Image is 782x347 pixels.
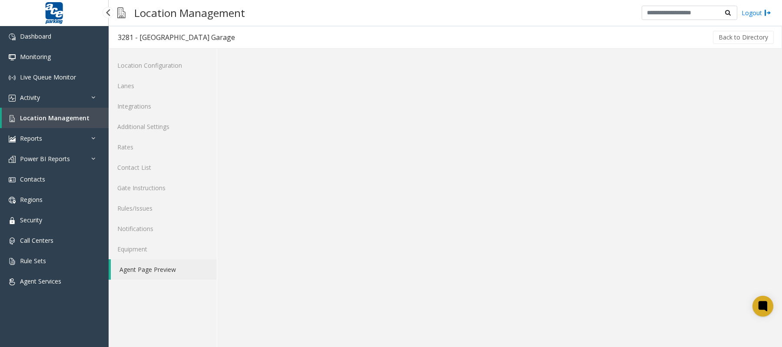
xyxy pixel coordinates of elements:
[118,32,235,43] div: 3281 - [GEOGRAPHIC_DATA] Garage
[109,76,217,96] a: Lanes
[9,54,16,61] img: 'icon'
[9,95,16,102] img: 'icon'
[20,73,76,81] span: Live Queue Monitor
[20,277,61,285] span: Agent Services
[742,8,771,17] a: Logout
[9,115,16,122] img: 'icon'
[20,216,42,224] span: Security
[20,236,53,245] span: Call Centers
[20,175,45,183] span: Contacts
[9,156,16,163] img: 'icon'
[9,197,16,204] img: 'icon'
[713,31,774,44] button: Back to Directory
[109,96,217,116] a: Integrations
[9,278,16,285] img: 'icon'
[109,198,217,218] a: Rules/Issues
[109,55,217,76] a: Location Configuration
[130,2,249,23] h3: Location Management
[9,258,16,265] img: 'icon'
[20,257,46,265] span: Rule Sets
[111,259,217,280] a: Agent Page Preview
[20,114,89,122] span: Location Management
[20,32,51,40] span: Dashboard
[9,176,16,183] img: 'icon'
[20,155,70,163] span: Power BI Reports
[117,2,126,23] img: pageIcon
[20,134,42,142] span: Reports
[109,157,217,178] a: Contact List
[9,217,16,224] img: 'icon'
[109,116,217,137] a: Additional Settings
[2,108,109,128] a: Location Management
[109,239,217,259] a: Equipment
[109,178,217,198] a: Gate Instructions
[9,238,16,245] img: 'icon'
[9,33,16,40] img: 'icon'
[109,218,217,239] a: Notifications
[109,137,217,157] a: Rates
[20,53,51,61] span: Monitoring
[764,8,771,17] img: logout
[9,74,16,81] img: 'icon'
[9,135,16,142] img: 'icon'
[20,195,43,204] span: Regions
[20,93,40,102] span: Activity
